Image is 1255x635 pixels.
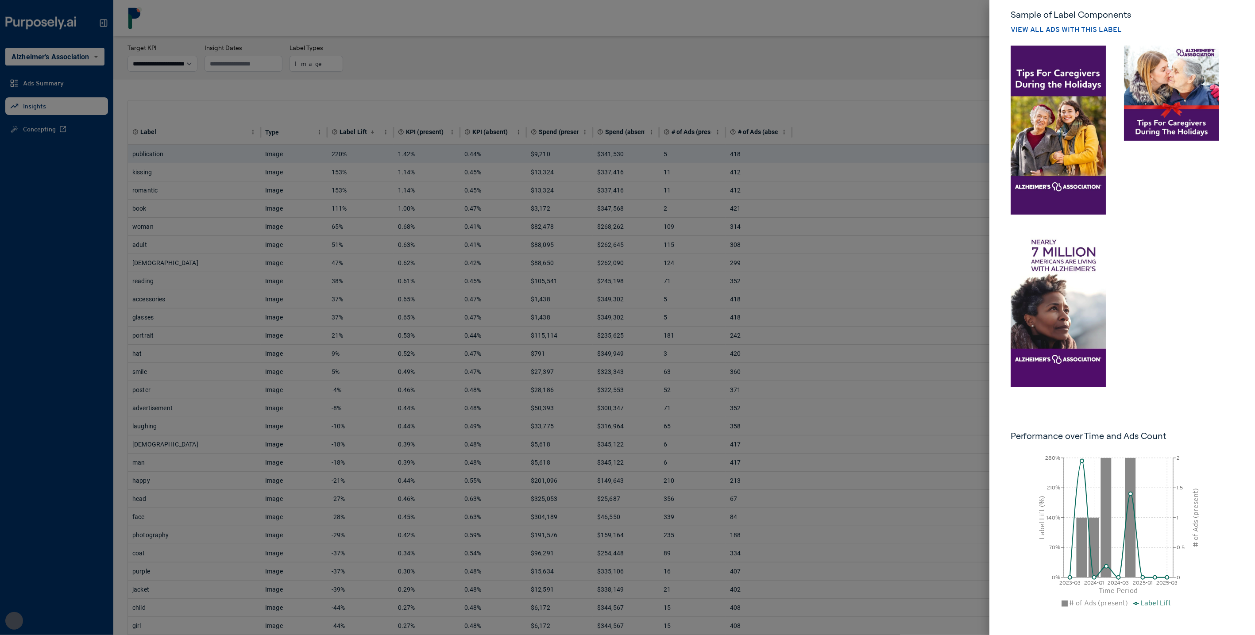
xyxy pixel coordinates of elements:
[1141,599,1171,607] span: Label Lift
[1177,545,1185,551] tspan: 0.5
[1045,455,1060,462] tspan: 280%
[1059,580,1081,586] tspan: 2023-Q3
[1011,24,1122,35] button: View all ads with this label
[1177,575,1180,581] tspan: 0
[1177,485,1183,491] tspan: 1.5
[1177,515,1178,521] tspan: 1
[1038,496,1046,540] tspan: Label Lift (%)
[1011,46,1106,215] img: img730197f27d068a7ec67dc239386d6f16
[1156,580,1178,586] tspan: 2025-Q3
[1099,586,1138,595] tspan: Time Period
[1191,489,1200,547] tspan: # of Ads (present)
[1124,46,1219,141] img: img59401cd504c39783d23a0b351ab5be56
[1052,575,1060,581] tspan: 0%
[1049,545,1060,551] tspan: 70%
[1011,430,1234,442] h6: Performance over Time and Ads Count
[1070,599,1128,607] span: # of Ads (present)
[1047,485,1060,491] tspan: 210%
[1011,8,1234,21] h5: Sample of Label Components
[1011,218,1106,387] img: imgd0d11712a54e392384788d1486ee0649
[1046,515,1060,521] tspan: 140%
[1133,580,1153,586] tspan: 2025-Q1
[1177,455,1180,462] tspan: 2
[1108,580,1129,586] tspan: 2024-Q3
[1084,580,1104,586] tspan: 2024-Q1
